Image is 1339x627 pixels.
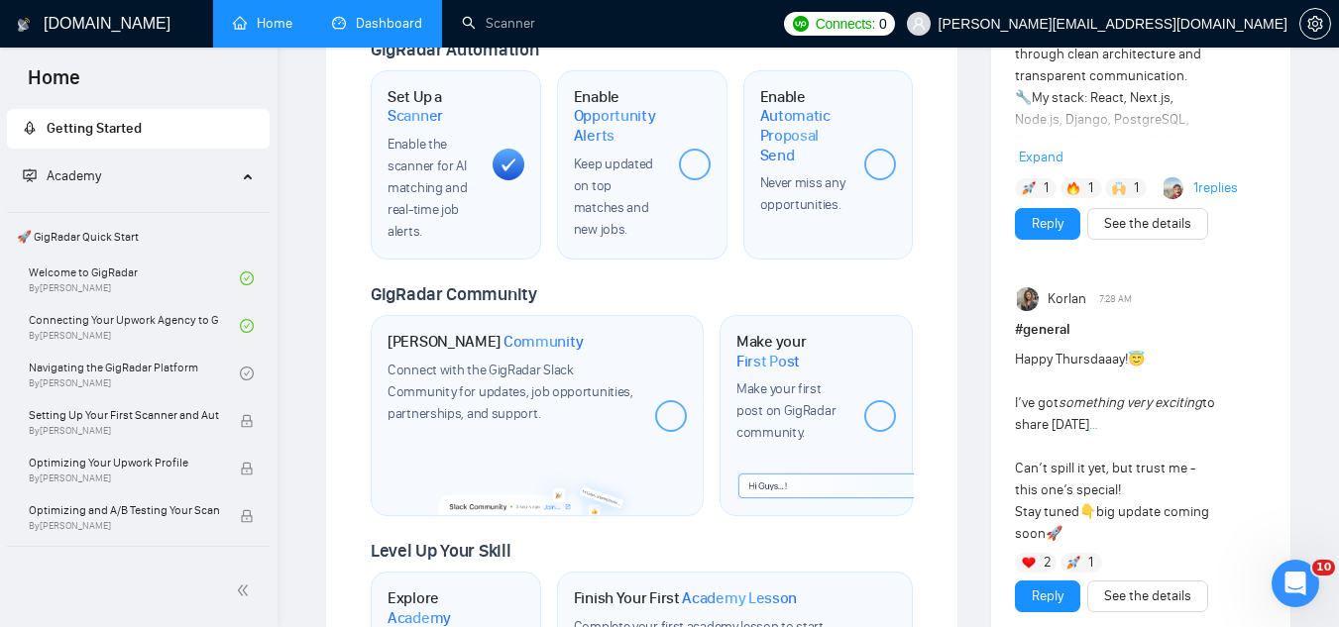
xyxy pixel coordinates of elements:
[760,174,845,213] span: Never miss any opportunities.
[388,136,467,240] span: Enable the scanner for AI matching and real-time job alerts.
[1015,580,1080,612] button: Reply
[1066,181,1080,195] img: 🔥
[1015,89,1032,106] span: 🔧
[1312,560,1335,575] span: 10
[816,13,875,35] span: Connects:
[29,453,219,472] span: Optimizing Your Upwork Profile
[439,468,637,515] img: slackcommunity-bg.png
[29,352,240,395] a: Navigating the GigRadar PlatformBy[PERSON_NAME]
[388,588,477,627] h1: Explore
[29,304,240,348] a: Connecting Your Upwork Agency to GigRadarBy[PERSON_NAME]
[388,332,584,352] h1: [PERSON_NAME]
[1272,560,1319,607] iframe: Intercom live chat
[1164,177,1185,199] img: Joaquin Arcardini
[1017,287,1041,311] img: Korlan
[1032,213,1063,235] a: Reply
[1128,351,1145,367] span: 😇
[371,39,538,60] span: GigRadar Automation
[7,109,270,149] li: Getting Started
[1044,553,1052,573] span: 2
[388,87,477,126] h1: Set Up a
[1300,16,1330,32] span: setting
[240,366,254,380] span: check-circle
[47,120,142,137] span: Getting Started
[9,217,268,257] span: 🚀 GigRadar Quick Start
[240,414,254,428] span: lock
[736,332,848,370] h1: Make your
[793,16,809,32] img: upwork-logo.png
[233,15,292,32] a: homeHome
[23,167,101,184] span: Academy
[1032,585,1063,607] a: Reply
[1104,213,1191,235] a: See the details
[240,462,254,475] span: lock
[240,271,254,285] span: check-circle
[1079,503,1096,520] span: 👇
[1193,178,1238,198] a: 1replies
[240,509,254,523] span: lock
[1087,580,1208,612] button: See the details
[1019,149,1063,165] span: Expand
[388,362,633,422] span: Connect with the GigRadar Slack Community for updates, job opportunities, partnerships, and support.
[736,380,836,441] span: Make your first post on GigRadar community.
[29,472,219,484] span: By [PERSON_NAME]
[760,106,849,164] span: Automatic Proposal Send
[1299,8,1331,40] button: setting
[574,87,663,146] h1: Enable
[1099,290,1132,308] span: 7:28 AM
[574,588,797,608] h1: Finish Your First
[1059,394,1202,411] em: something very exciting
[29,405,219,425] span: Setting Up Your First Scanner and Auto-Bidder
[1066,556,1080,570] img: 🚀
[1048,288,1086,310] span: Korlan
[736,352,800,371] span: First Post
[1134,178,1139,198] span: 1
[12,63,96,105] span: Home
[9,551,268,590] span: 👑 Agency Success with GigRadar
[29,500,219,520] span: Optimizing and A/B Testing Your Scanner for Better Results
[1112,181,1126,195] img: 🙌
[1087,208,1208,240] button: See the details
[462,15,535,32] a: searchScanner
[1088,553,1093,573] span: 1
[388,106,443,126] span: Scanner
[371,283,537,305] span: GigRadar Community
[574,156,653,238] span: Keep updated on top matches and new jobs.
[1088,178,1093,198] span: 1
[1022,556,1036,570] img: ❤️
[236,580,256,600] span: double-left
[1089,416,1098,433] a: …
[371,540,510,562] span: Level Up Your Skill
[574,106,663,145] span: Opportunity Alerts
[879,13,887,35] span: 0
[17,9,31,41] img: logo
[912,17,926,31] span: user
[47,167,101,184] span: Academy
[503,332,584,352] span: Community
[682,588,797,608] span: Academy Lesson
[240,319,254,333] span: check-circle
[332,15,422,32] a: dashboardDashboard
[1015,319,1267,341] h1: # general
[1299,16,1331,32] a: setting
[1015,349,1216,545] div: Happy Thursdaaay! I’ve got to share [DATE] Can’t spill it yet, but trust me - this one’s special!...
[1104,585,1191,607] a: See the details
[1022,181,1036,195] img: 🚀
[1015,208,1080,240] button: Reply
[1044,178,1049,198] span: 1
[23,121,37,135] span: rocket
[1046,525,1062,542] span: 🚀
[23,168,37,182] span: fund-projection-screen
[760,87,849,165] h1: Enable
[29,425,219,437] span: By [PERSON_NAME]
[29,257,240,300] a: Welcome to GigRadarBy[PERSON_NAME]
[29,520,219,532] span: By [PERSON_NAME]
